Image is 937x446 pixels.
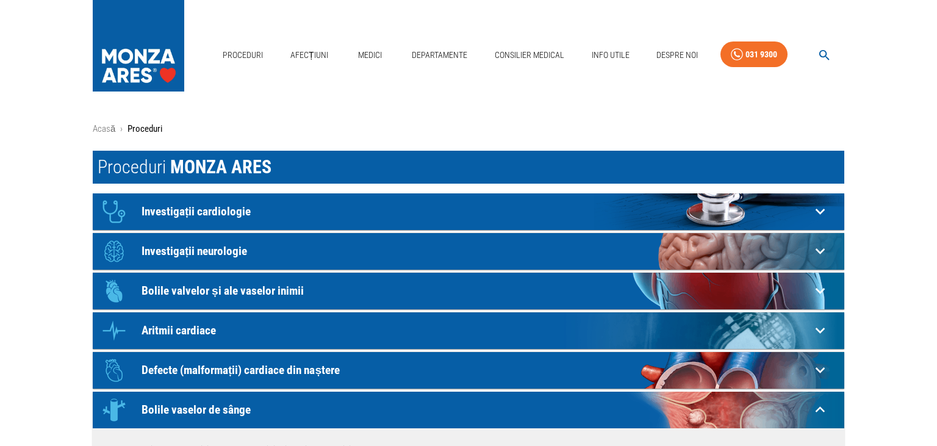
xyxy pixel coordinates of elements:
div: Icon [96,312,132,349]
div: Icon [96,392,132,428]
a: Acasă [93,123,115,134]
div: Icon [96,233,132,270]
div: IconBolile valvelor și ale vaselor inimii [93,273,844,309]
div: Icon [96,273,132,309]
a: Medici [350,43,389,68]
nav: breadcrumb [93,122,844,136]
a: Afecțiuni [285,43,333,68]
div: Icon [96,193,132,230]
p: Investigații cardiologie [142,205,811,218]
div: IconInvestigații cardiologie [93,193,844,230]
h1: Proceduri [93,151,844,184]
div: IconDefecte (malformații) cardiace din naștere [93,352,844,389]
p: Proceduri [127,122,162,136]
div: IconInvestigații neurologie [93,233,844,270]
div: Icon [96,352,132,389]
a: Consilier Medical [490,43,569,68]
a: Despre Noi [652,43,703,68]
p: Bolile valvelor și ale vaselor inimii [142,284,811,297]
div: IconBolile vaselor de sânge [93,392,844,428]
a: Proceduri [218,43,268,68]
div: IconAritmii cardiace [93,312,844,349]
p: Aritmii cardiace [142,324,811,337]
span: MONZA ARES [170,156,271,178]
p: Investigații neurologie [142,245,811,257]
a: Departamente [407,43,472,68]
div: 031 9300 [745,47,777,62]
a: 031 9300 [720,41,788,68]
p: Bolile vaselor de sânge [142,403,811,416]
a: Info Utile [587,43,634,68]
p: Defecte (malformații) cardiace din naștere [142,364,811,376]
li: › [120,122,123,136]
